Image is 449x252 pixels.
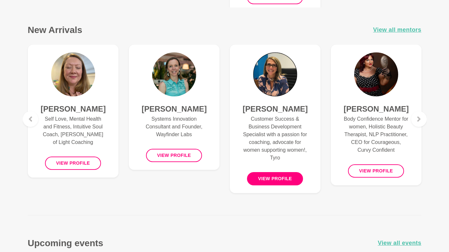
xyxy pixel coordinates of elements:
img: Kate Vertsonis [253,52,297,96]
h4: [PERSON_NAME] [41,104,106,114]
h4: [PERSON_NAME] [142,104,207,114]
button: View profile [45,157,101,170]
p: Body Confidence Mentor for women, Holistic Beauty Therapist, NLP Practitioner, CEO for Courageous... [344,115,409,154]
h3: Upcoming events [28,237,103,249]
button: View profile [146,149,202,162]
img: Melissa Rodda [354,52,398,96]
button: View profile [348,164,404,178]
h4: [PERSON_NAME] [243,104,308,114]
a: Laura Aston[PERSON_NAME]Systems Innovation Consultant and Founder, Wayfinder LabsView profile [129,45,219,170]
img: Laura Aston [152,52,196,96]
h4: [PERSON_NAME] [344,104,409,114]
a: View all events [378,238,421,248]
a: View all mentors [373,25,421,35]
button: View profile [247,172,303,185]
a: Tammy McCann[PERSON_NAME]Self Love, Mental Health and Fitness, Intuitive Soul Coach, [PERSON_NAME... [28,45,118,178]
img: Tammy McCann [51,52,95,96]
p: Systems Innovation Consultant and Founder, Wayfinder Labs [142,115,207,138]
a: Melissa Rodda[PERSON_NAME]Body Confidence Mentor for women, Holistic Beauty Therapist, NLP Practi... [331,45,421,185]
a: Kate Vertsonis[PERSON_NAME]Customer Success & Business Development Specialist with a passion for ... [230,45,320,193]
h3: New Arrivals [28,24,83,36]
p: Customer Success & Business Development Specialist with a passion for coaching, advocate for wome... [243,115,308,162]
p: Self Love, Mental Health and Fitness, Intuitive Soul Coach, [PERSON_NAME] of Light Coaching [41,115,106,146]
